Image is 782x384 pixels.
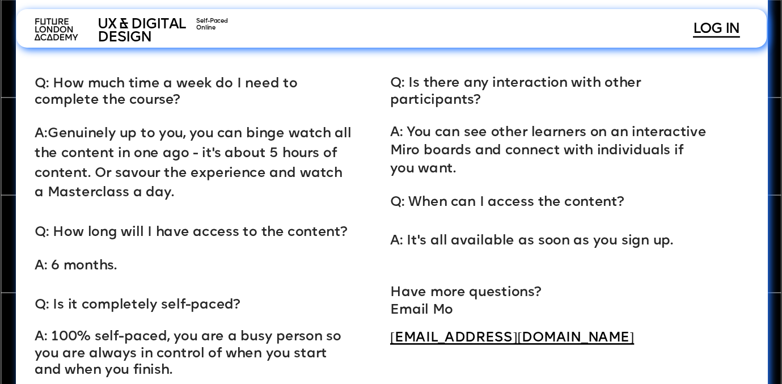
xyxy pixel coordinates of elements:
[390,332,634,345] a: [EMAIL_ADDRESS][DOMAIN_NAME]
[390,77,645,106] span: Q: Is there any interaction with other participants?
[35,226,348,239] span: Q: How long will I have access to the content?
[390,196,624,209] span: Q: When can I access the content?
[35,78,301,107] span: Q: How much time a week do I need to complete the course?
[35,204,352,223] p: ‍
[390,234,674,247] span: A: It's all available as soon as you sign up.
[35,128,48,141] span: A:
[35,259,117,272] span: A: 6 months.
[693,23,739,38] a: LOG IN
[390,303,453,317] span: Email Mo
[35,299,240,312] span: Q: Is it completely self-paced?
[35,331,345,377] span: A: 100% self-paced, you are a busy person so you are always in control of when you start and when...
[196,25,216,31] span: Online
[196,18,228,24] span: Self-Paced
[30,14,84,46] img: upload-2f72e7a8-3806-41e8-b55b-d754ac055a4a.png
[98,31,151,45] span: design
[98,18,185,32] span: UX & digital
[35,125,352,204] p: Genuinely up to you, you can binge watch all the content in one ago - it's about 5 hours of conte...
[390,126,710,175] span: A: You can see other learners on an interactive Miro boards and connect with individuals if you w...
[390,286,542,299] span: Have more questions?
